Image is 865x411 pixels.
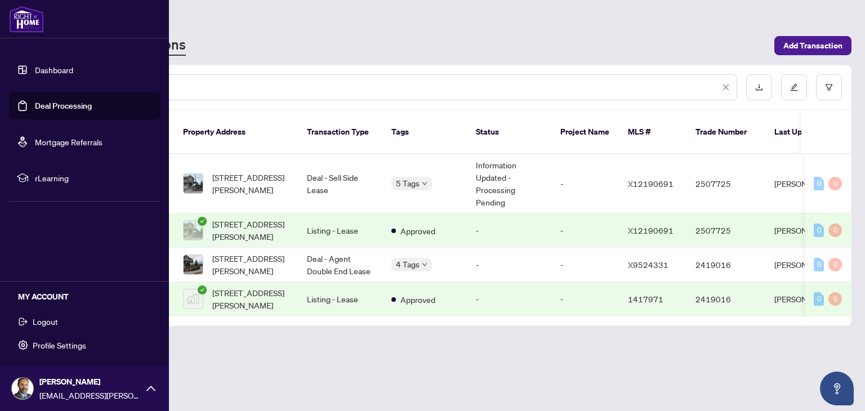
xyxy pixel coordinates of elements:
td: - [467,213,551,248]
span: filter [825,83,833,91]
td: - [551,213,619,248]
td: - [551,248,619,282]
th: Tags [382,110,467,154]
h5: MY ACCOUNT [18,291,160,303]
span: X9524331 [628,260,668,270]
img: thumbnail-img [184,174,203,193]
span: [STREET_ADDRESS][PERSON_NAME] [212,252,289,277]
img: thumbnail-img [184,289,203,309]
td: [PERSON_NAME] [765,213,850,248]
span: close [722,83,730,91]
button: edit [781,74,807,100]
button: Open asap [820,372,854,405]
td: Listing - Lease [298,213,382,248]
span: check-circle [198,285,207,294]
th: Status [467,110,551,154]
td: - [467,248,551,282]
span: check-circle [198,217,207,226]
td: [PERSON_NAME] [765,248,850,282]
div: 0 [814,224,824,237]
td: 2507725 [686,213,765,248]
td: Deal - Agent Double End Lease [298,248,382,282]
div: 0 [828,292,842,306]
span: [STREET_ADDRESS][PERSON_NAME] [212,218,289,243]
td: [PERSON_NAME] [765,154,850,213]
img: thumbnail-img [184,221,203,240]
th: Property Address [174,110,298,154]
button: download [746,74,772,100]
th: Project Name [551,110,619,154]
a: Deal Processing [35,101,92,111]
span: Approved [400,225,435,237]
img: Profile Icon [12,378,33,399]
div: 0 [828,224,842,237]
div: 0 [814,177,824,190]
span: Approved [400,293,435,306]
button: Profile Settings [9,336,160,355]
span: rLearning [35,172,152,184]
td: 2419016 [686,282,765,316]
button: filter [816,74,842,100]
td: 2419016 [686,248,765,282]
span: download [755,83,763,91]
span: Add Transaction [783,37,842,55]
div: 0 [814,292,824,306]
td: 2507725 [686,154,765,213]
span: down [422,262,427,267]
th: MLS # [619,110,686,154]
td: [PERSON_NAME] [765,282,850,316]
td: Listing - Lease [298,282,382,316]
button: Logout [9,312,160,331]
span: 1417971 [628,294,663,304]
a: Dashboard [35,65,73,75]
span: 5 Tags [396,177,420,190]
span: [PERSON_NAME] [39,376,141,388]
div: 0 [828,177,842,190]
span: edit [790,83,798,91]
td: - [467,282,551,316]
span: X12190691 [628,178,674,189]
th: Trade Number [686,110,765,154]
span: [EMAIL_ADDRESS][PERSON_NAME][DOMAIN_NAME] [39,389,141,401]
span: [STREET_ADDRESS][PERSON_NAME] [212,171,289,196]
span: Logout [33,312,58,330]
span: 4 Tags [396,258,420,271]
th: Transaction Type [298,110,382,154]
button: Add Transaction [774,36,851,55]
span: down [422,181,427,186]
div: 0 [814,258,824,271]
td: - [551,282,619,316]
span: Profile Settings [33,336,86,354]
span: [STREET_ADDRESS][PERSON_NAME] [212,287,289,311]
td: - [551,154,619,213]
th: Last Updated By [765,110,850,154]
img: thumbnail-img [184,255,203,274]
img: logo [9,6,44,33]
div: 0 [828,258,842,271]
td: Deal - Sell Side Lease [298,154,382,213]
td: Information Updated - Processing Pending [467,154,551,213]
a: Mortgage Referrals [35,137,102,147]
span: X12190691 [628,225,674,235]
